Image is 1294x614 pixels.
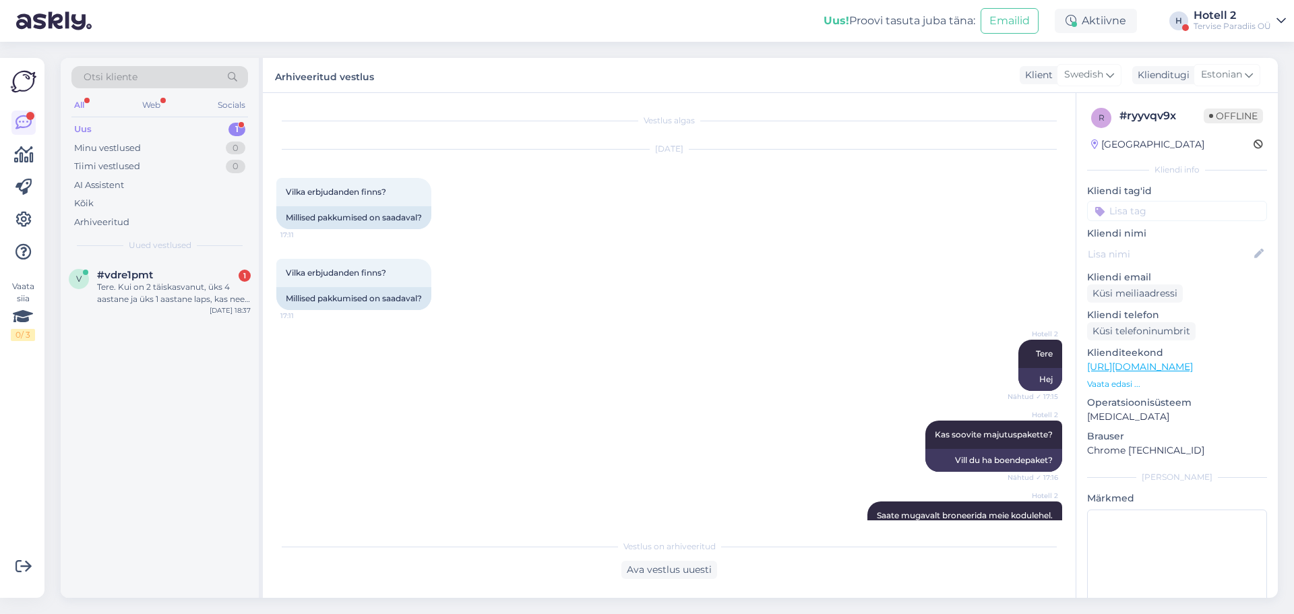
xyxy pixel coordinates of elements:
div: All [71,96,87,114]
span: #vdre1pmt [97,269,153,281]
div: Millised pakkumised on saadaval? [276,206,431,229]
div: Vaata siia [11,280,35,341]
div: Uus [74,123,92,136]
div: [DATE] 18:37 [210,305,251,315]
input: Lisa tag [1087,201,1267,221]
span: Estonian [1201,67,1242,82]
span: Saate mugavalt broneerida meie kodulehel. [877,510,1053,520]
p: Klienditeekond [1087,346,1267,360]
button: Emailid [981,8,1039,34]
div: [PERSON_NAME] [1087,471,1267,483]
div: Küsi meiliaadressi [1087,284,1183,303]
span: Hotell 2 [1008,410,1058,420]
div: Web [140,96,163,114]
a: [URL][DOMAIN_NAME] [1087,361,1193,373]
div: AI Assistent [74,179,124,192]
span: Offline [1204,109,1263,123]
div: Hotell 2 [1194,10,1271,21]
span: Hotell 2 [1008,329,1058,339]
div: 0 [226,142,245,155]
div: Tervise Paradiis OÜ [1194,21,1271,32]
span: Otsi kliente [84,70,137,84]
div: [GEOGRAPHIC_DATA] [1091,137,1204,152]
img: Askly Logo [11,69,36,94]
div: Vill du ha boendepaket? [925,449,1062,472]
span: Swedish [1064,67,1103,82]
p: [MEDICAL_DATA] [1087,410,1267,424]
div: Millised pakkumised on saadaval? [276,287,431,310]
div: Klienditugi [1132,68,1190,82]
span: Vilka erbjudanden finns? [286,268,386,278]
div: Aktiivne [1055,9,1137,33]
input: Lisa nimi [1088,247,1252,262]
span: 17:11 [280,230,331,240]
span: Vestlus on arhiveeritud [623,541,716,553]
span: Tere [1036,348,1053,359]
span: Nähtud ✓ 17:15 [1008,392,1058,402]
span: Vilka erbjudanden finns? [286,187,386,197]
div: Ava vestlus uuesti [621,561,717,579]
div: Proovi tasuta juba täna: [824,13,975,29]
p: Kliendi email [1087,270,1267,284]
div: Arhiveeritud [74,216,129,229]
span: Hotell 2 [1008,491,1058,501]
div: Hej [1018,368,1062,391]
div: Tere. Kui on 2 täiskasvanut, üks 4 aastane ja üks 1 aastane laps, kas need mahuvad ühte tuppa [97,281,251,305]
b: Uus! [824,14,849,27]
div: Minu vestlused [74,142,141,155]
label: Arhiveeritud vestlus [275,66,374,84]
a: Hotell 2Tervise Paradiis OÜ [1194,10,1286,32]
p: Kliendi tag'id [1087,184,1267,198]
div: 0 / 3 [11,329,35,341]
span: 17:11 [280,311,331,321]
span: v [76,274,82,284]
p: Vaata edasi ... [1087,378,1267,390]
span: Nähtud ✓ 17:16 [1008,472,1058,483]
div: Tiimi vestlused [74,160,140,173]
p: Brauser [1087,429,1267,443]
div: Kliendi info [1087,164,1267,176]
div: Küsi telefoninumbrit [1087,322,1196,340]
p: Kliendi telefon [1087,308,1267,322]
span: Uued vestlused [129,239,191,251]
div: [DATE] [276,143,1062,155]
p: Chrome [TECHNICAL_ID] [1087,443,1267,458]
div: H [1169,11,1188,30]
div: 1 [239,270,251,282]
span: Kas soovite majutuspakette? [935,429,1053,439]
div: # ryyvqv9x [1119,108,1204,124]
div: 1 [228,123,245,136]
p: Kliendi nimi [1087,226,1267,241]
div: Klient [1020,68,1053,82]
p: Märkmed [1087,491,1267,505]
div: Vestlus algas [276,115,1062,127]
span: r [1099,113,1105,123]
div: Kõik [74,197,94,210]
div: Socials [215,96,248,114]
p: Operatsioonisüsteem [1087,396,1267,410]
div: 0 [226,160,245,173]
